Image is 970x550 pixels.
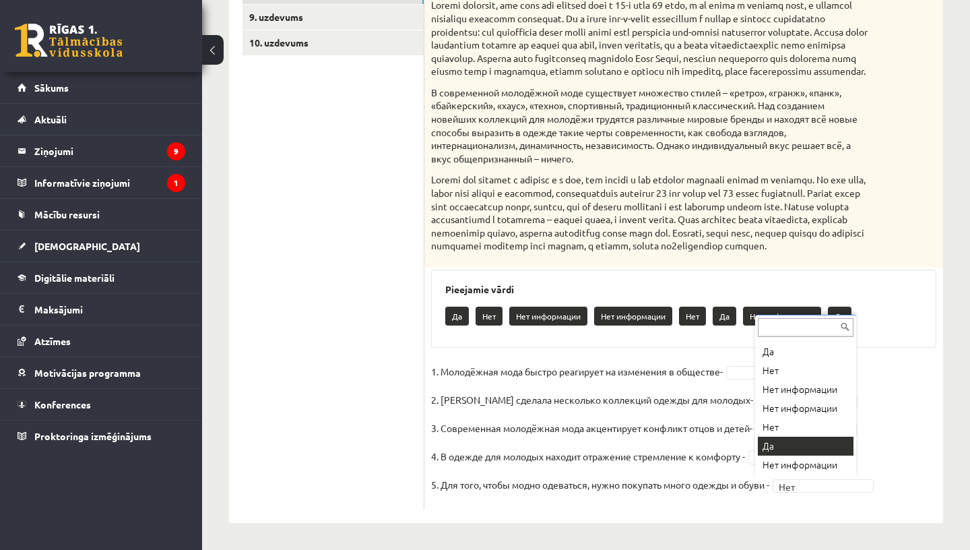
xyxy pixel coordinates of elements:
[758,342,853,361] div: Да
[758,456,853,475] div: Нет информации
[758,399,853,418] div: Нет информации
[758,380,853,399] div: Нет информации
[758,418,853,437] div: Нет
[758,437,853,456] div: Да
[758,361,853,380] div: Нет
